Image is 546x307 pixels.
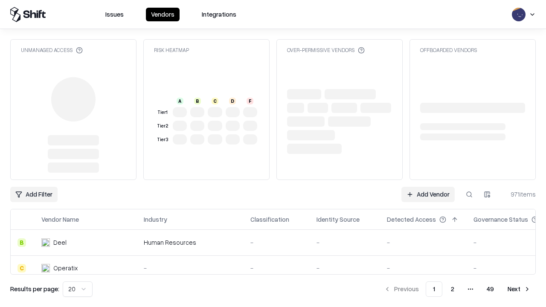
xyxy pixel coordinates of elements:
div: - [250,264,303,272]
a: Add Vendor [401,187,455,202]
button: Integrations [197,8,241,21]
div: Offboarded Vendors [420,46,477,54]
div: Risk Heatmap [154,46,189,54]
button: 2 [444,281,461,297]
nav: pagination [379,281,536,297]
button: 49 [480,281,501,297]
div: B [194,98,201,104]
div: D [229,98,236,104]
div: Tier 1 [156,109,169,116]
div: Identity Source [317,215,360,224]
button: Issues [100,8,129,21]
div: - [250,238,303,247]
div: Deel [53,238,67,247]
div: C [212,98,218,104]
div: Tier 3 [156,136,169,143]
div: Governance Status [473,215,528,224]
div: F [247,98,253,104]
div: Tier 2 [156,122,169,130]
div: Over-Permissive Vendors [287,46,365,54]
div: - [387,238,460,247]
img: Deel [41,238,50,247]
div: - [317,238,373,247]
button: Add Filter [10,187,58,202]
div: - [387,264,460,272]
div: Classification [250,215,289,224]
div: Operatix [53,264,78,272]
button: 1 [426,281,442,297]
div: 971 items [502,190,536,199]
div: B [17,238,26,247]
img: Operatix [41,264,50,272]
div: - [144,264,237,272]
div: Vendor Name [41,215,79,224]
div: C [17,264,26,272]
div: Industry [144,215,167,224]
p: Results per page: [10,284,59,293]
div: Detected Access [387,215,436,224]
div: A [177,98,183,104]
div: - [317,264,373,272]
div: Unmanaged Access [21,46,83,54]
div: Human Resources [144,238,237,247]
button: Vendors [146,8,180,21]
button: Next [502,281,536,297]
